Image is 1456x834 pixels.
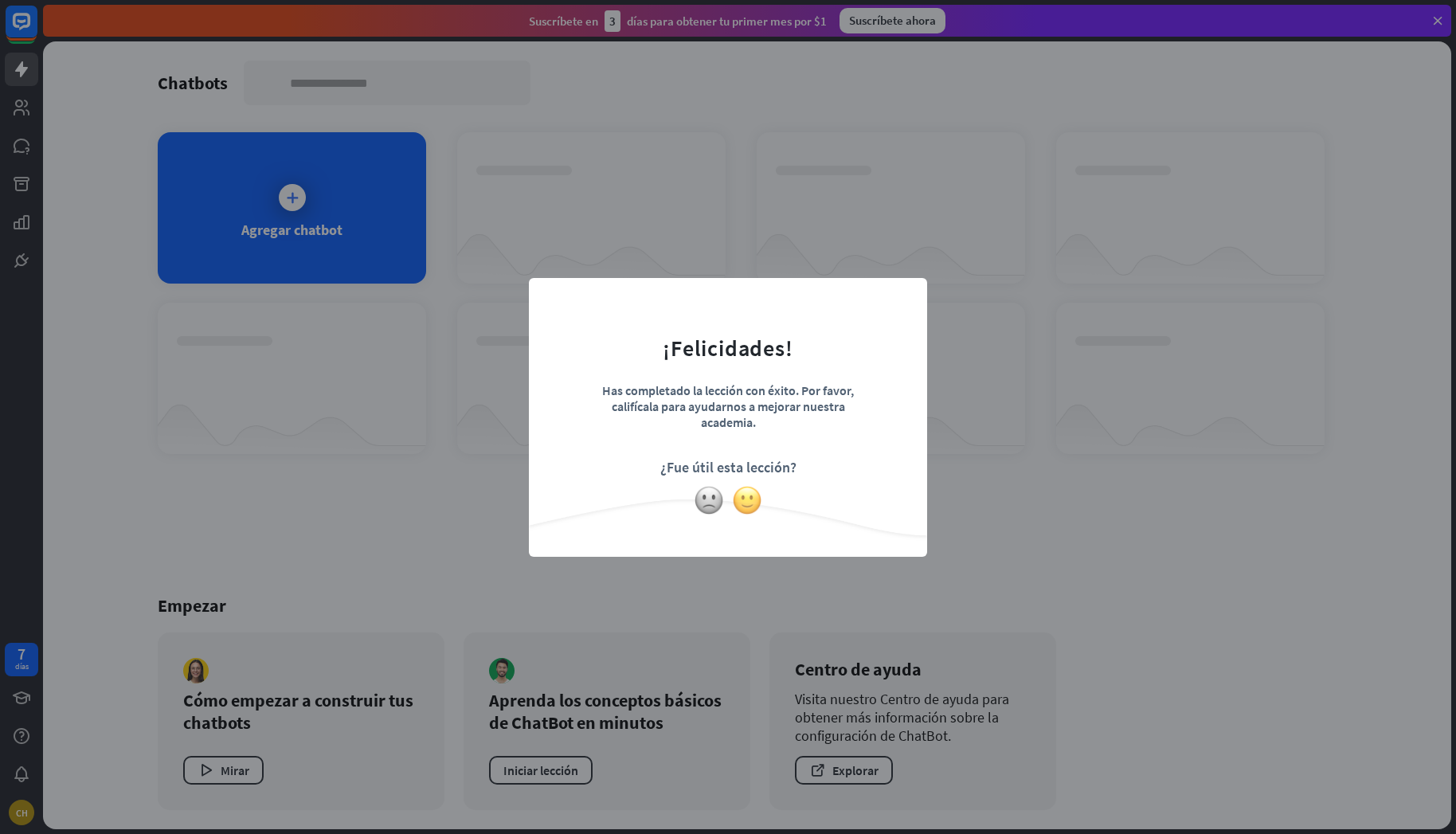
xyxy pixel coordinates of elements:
[663,334,793,362] font: ¡Felicidades!
[694,485,724,515] img: cara ligeramente fruncida
[602,382,854,430] font: Has completado la lección con éxito. Por favor, califícala para ayudarnos a mejorar nuestra acade...
[660,458,796,476] font: ¿Fue útil esta lección?
[732,485,762,515] img: cara ligeramente sonriente
[13,6,61,54] button: Abrir el widget de chat LiveChat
